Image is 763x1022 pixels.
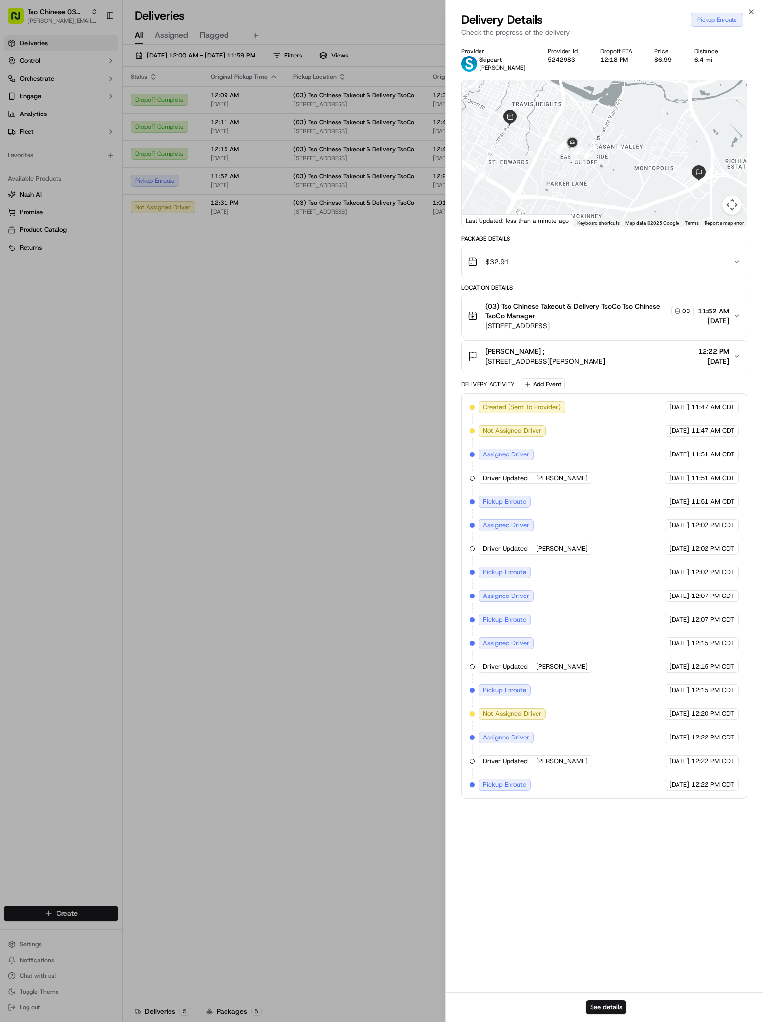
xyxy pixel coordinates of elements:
span: [PERSON_NAME] [536,662,588,671]
span: 11:47 AM CDT [691,426,735,435]
p: Skipcart [479,56,526,64]
a: 📗Knowledge Base [6,216,79,233]
a: Report a map error [705,220,744,226]
div: 12:18 PM [600,56,639,64]
span: [DATE] [669,686,689,695]
div: Past conversations [10,128,66,136]
span: [DATE] [669,568,689,577]
span: [DATE] [137,179,157,187]
div: 6.4 mi [694,56,725,64]
a: Terms (opens in new tab) [685,220,699,226]
span: 11:52 AM [698,306,729,316]
button: Start new chat [167,97,179,109]
span: [DATE] [669,450,689,459]
span: [DATE] [669,615,689,624]
img: profile_skipcart_partner.png [461,56,477,72]
span: [STREET_ADDRESS][PERSON_NAME] [485,356,605,366]
span: Knowledge Base [20,220,75,229]
span: [DATE] [669,662,689,671]
div: 📗 [10,221,18,228]
a: 💻API Documentation [79,216,162,233]
span: Assigned Driver [483,639,529,648]
span: Delivery Details [461,12,543,28]
span: Driver Updated [483,544,528,553]
span: 12:07 PM CDT [691,615,734,624]
button: 5242983 [548,56,575,64]
div: Last Updated: less than a minute ago [462,214,573,227]
div: 11 [584,145,596,158]
div: 5 [592,132,605,144]
p: Check the progress of the delivery [461,28,747,37]
span: Pylon [98,244,119,251]
div: 1 [487,141,500,154]
button: Add Event [521,378,565,390]
span: Pickup Enroute [483,497,526,506]
span: Assigned Driver [483,733,529,742]
span: 12:22 PM CDT [691,780,734,789]
div: Start new chat [44,94,161,104]
span: Pickup Enroute [483,780,526,789]
div: 12 [585,146,597,159]
span: [PERSON_NAME] [536,544,588,553]
div: 💻 [83,221,91,228]
span: [DATE] [87,152,107,160]
span: 12:22 PM [698,346,729,356]
button: (03) Tso Chinese Takeout & Delivery TsoCo Tso Chinese TsoCo Manager03[STREET_ADDRESS]11:52 AM[DATE] [462,295,747,337]
span: [DATE] [669,544,689,553]
img: 1738778727109-b901c2ba-d612-49f7-a14d-d897ce62d23f [21,94,38,112]
button: See details [586,1000,626,1014]
span: $32.91 [485,257,509,267]
span: 12:15 PM CDT [691,639,734,648]
span: Assigned Driver [483,521,529,530]
span: 12:15 PM CDT [691,686,734,695]
span: Driver Updated [483,662,528,671]
span: Assigned Driver [483,450,529,459]
span: [PERSON_NAME] [30,152,80,160]
img: Antonia (Store Manager) [10,170,26,185]
span: [DATE] [669,592,689,600]
span: [PERSON_NAME] ; [485,346,544,356]
span: [DATE] [669,780,689,789]
span: Not Assigned Driver [483,426,541,435]
input: Got a question? Start typing here... [26,63,177,74]
div: Delivery Activity [461,380,515,388]
span: Map data ©2025 Google [625,220,679,226]
span: [STREET_ADDRESS] [485,321,694,331]
span: 03 [682,307,690,315]
span: [DATE] [669,426,689,435]
span: Driver Updated [483,474,528,483]
div: 13 [584,145,597,158]
span: [PERSON_NAME] [479,64,526,72]
img: Nash [10,10,29,29]
img: 1736555255976-a54dd68f-1ca7-489b-9aae-adbdc363a1c4 [10,94,28,112]
span: 11:51 AM CDT [691,474,735,483]
a: Open this area in Google Maps (opens a new window) [464,214,497,227]
span: Pickup Enroute [483,686,526,695]
a: Powered byPylon [69,243,119,251]
div: 2 [474,170,487,183]
span: 12:15 PM CDT [691,662,734,671]
span: • [82,152,85,160]
span: 12:02 PM CDT [691,521,734,530]
span: [DATE] [669,474,689,483]
p: Welcome 👋 [10,39,179,55]
div: Location Details [461,284,747,292]
img: Google [464,214,497,227]
span: Driver Updated [483,757,528,766]
div: Dropoff ETA [600,47,639,55]
div: 14 [570,146,583,159]
div: Package Details [461,235,747,243]
span: Pickup Enroute [483,615,526,624]
span: [PERSON_NAME] [536,474,588,483]
button: [PERSON_NAME] ;[STREET_ADDRESS][PERSON_NAME]12:22 PM[DATE] [462,341,747,372]
button: $32.91 [462,246,747,278]
div: $6.99 [654,56,678,64]
span: • [131,179,135,187]
div: Price [654,47,678,55]
span: Created (Sent To Provider) [483,403,561,412]
span: 11:47 AM CDT [691,403,735,412]
span: [DATE] [669,403,689,412]
button: Map camera controls [722,195,742,215]
span: [DATE] [669,757,689,766]
div: Provider Id [548,47,585,55]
